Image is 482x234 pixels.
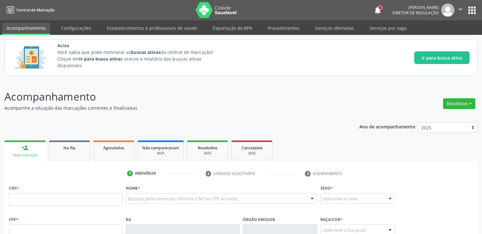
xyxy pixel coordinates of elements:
div: person_add [22,144,29,151]
div: 2025 [192,151,223,156]
button: Relatórios [443,98,475,109]
span: Busque pelo nome (ou informe CNS ou CPF ao lado) [128,195,238,202]
img: img [441,3,454,17]
span: Central de Marcação [16,7,55,13]
i:  [457,6,464,13]
p: Você sabia que pode monitorar as da central de marcação? Clique em e acesse o relatório das busca... [57,49,225,69]
span: Resolvidos [198,145,217,151]
p: Acompanhamento [4,89,336,105]
button: notifications [373,6,382,15]
span: Na fila [63,145,75,151]
button:  [454,3,466,17]
a: Exportação do BPA [208,23,257,34]
a: Central de Marcação [4,5,55,15]
label: Órgão emissor [243,215,275,224]
p: Acompanhe a situação das marcações correntes e finalizadas [4,105,336,111]
div: Indivíduo [135,171,156,176]
button: Ir para busca ativa [414,51,470,64]
span: Diretor de regulação [392,10,439,16]
span: Selecione a Raça/cor [323,227,366,233]
strong: Ir para busca ativa [79,56,120,62]
label: RG [126,215,131,224]
a: Acompanhamento [2,23,50,35]
img: Imagem de CalloutCard [12,43,48,72]
div: 2025 [236,151,268,156]
a: Estabelecimentos e profissionais de saúde [102,23,202,34]
label: Raça/cor [320,215,343,224]
label: Sexo [320,183,333,193]
strong: buscas ativas [131,49,160,55]
span: Cancelados [241,145,263,151]
span: Ir para busca ativa [422,55,462,61]
div: [PERSON_NAME] [392,5,439,10]
span: Não compareceram [142,145,179,151]
span: Agendados [103,145,124,151]
div: 1 [127,171,133,176]
button: apps [466,5,478,16]
a: Serviços ofertados [311,23,358,34]
a: Configurações [57,23,96,34]
div: 2025 [142,151,179,156]
div: Nova marcação [9,153,41,158]
a: Procedimentos [263,23,304,34]
p: Ano de acompanhamento [359,122,415,130]
span: Aviso [57,42,225,49]
label: CNS [9,183,19,193]
span: Selecione o sexo [323,195,357,202]
a: Serviços por vaga [365,23,411,34]
label: Nome [126,183,140,193]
